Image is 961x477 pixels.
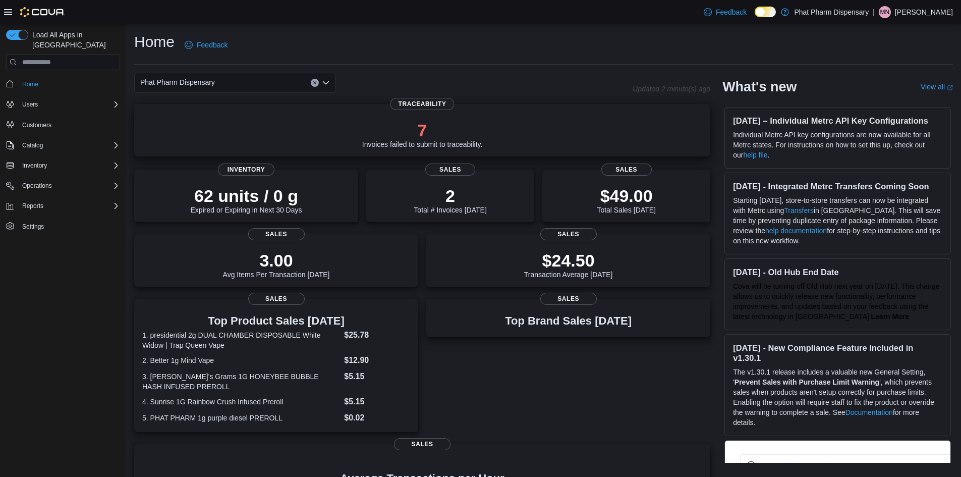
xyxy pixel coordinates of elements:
[18,221,48,233] a: Settings
[28,30,120,50] span: Load All Apps in [GEOGRAPHIC_DATA]
[18,98,42,111] button: Users
[22,223,44,231] span: Settings
[524,250,613,271] p: $24.50
[311,79,319,87] button: Clear input
[344,354,410,366] dd: $12.90
[733,367,942,428] p: The v1.30.1 release includes a valuable new General Setting, ' ', which prevents sales when produ...
[733,195,942,246] p: Starting [DATE], store-to-store transfers can now be integrated with Metrc using in [GEOGRAPHIC_D...
[597,186,655,214] div: Total Sales [DATE]
[794,6,869,18] p: Phat Pharm Dispensary
[414,186,486,214] div: Total # Invoices [DATE]
[344,329,410,341] dd: $25.78
[733,267,942,277] h3: [DATE] - Old Hub End Date
[142,355,340,365] dt: 2. Better 1g Mind Vape
[597,186,655,206] p: $49.00
[18,160,51,172] button: Inventory
[734,378,879,386] strong: Prevent Sales with Purchase Limit Warning
[344,370,410,383] dd: $5.15
[716,7,747,17] span: Feedback
[22,121,51,129] span: Customers
[414,186,486,206] p: 2
[733,282,939,321] span: Cova will be turning off Old Hub next year on [DATE]. This change allows us to quickly release ne...
[733,181,942,191] h3: [DATE] - Integrated Metrc Transfers Coming Soon
[394,438,450,450] span: Sales
[20,7,65,17] img: Cova
[6,72,120,260] nav: Complex example
[322,79,330,87] button: Open list of options
[895,6,953,18] p: [PERSON_NAME]
[22,182,52,190] span: Operations
[505,315,632,327] h3: Top Brand Sales [DATE]
[18,98,120,111] span: Users
[181,35,232,55] a: Feedback
[879,6,891,18] div: Matthew Nguyen
[18,160,120,172] span: Inventory
[733,116,942,126] h3: [DATE] – Individual Metrc API Key Configurations
[633,85,710,93] p: Updated 2 minute(s) ago
[362,120,483,148] div: Invoices failed to submit to traceability.
[134,32,175,52] h1: Home
[197,40,228,50] span: Feedback
[873,6,875,18] p: |
[2,97,124,112] button: Users
[540,228,597,240] span: Sales
[344,396,410,408] dd: $5.15
[140,76,215,88] span: Phat Pharm Dispensary
[947,85,953,91] svg: External link
[22,141,43,149] span: Catalog
[248,293,305,305] span: Sales
[2,76,124,91] button: Home
[22,162,47,170] span: Inventory
[601,164,652,176] span: Sales
[22,202,43,210] span: Reports
[18,119,55,131] a: Customers
[18,180,120,192] span: Operations
[18,78,42,90] a: Home
[142,397,340,407] dt: 4. Sunrise 1G Rainbow Crush Infused Preroll
[18,139,47,151] button: Catalog
[223,250,330,279] div: Avg Items Per Transaction [DATE]
[18,180,56,192] button: Operations
[142,315,410,327] h3: Top Product Sales [DATE]
[755,17,755,18] span: Dark Mode
[2,179,124,193] button: Operations
[142,372,340,392] dt: 3. [PERSON_NAME]'s Grams 1G HONEYBEE BUBBLE HASH INFUSED PREROLL
[218,164,274,176] span: Inventory
[344,412,410,424] dd: $0.02
[2,219,124,234] button: Settings
[18,200,120,212] span: Reports
[22,80,38,88] span: Home
[733,343,942,363] h3: [DATE] - New Compliance Feature Included in v1.30.1
[871,312,909,321] a: Learn More
[191,186,302,214] div: Expired or Expiring in Next 30 Days
[248,228,305,240] span: Sales
[362,120,483,140] p: 7
[722,79,797,95] h2: What's new
[18,220,120,233] span: Settings
[755,7,776,17] input: Dark Mode
[425,164,476,176] span: Sales
[2,118,124,132] button: Customers
[390,98,455,110] span: Traceability
[765,227,827,235] a: help documentation
[845,408,893,416] a: Documentation
[18,139,120,151] span: Catalog
[2,158,124,173] button: Inventory
[142,413,340,423] dt: 5. PHAT PHARM 1g purple diesel PREROLL
[743,151,767,159] a: help file
[2,138,124,152] button: Catalog
[18,77,120,90] span: Home
[2,199,124,213] button: Reports
[733,130,942,160] p: Individual Metrc API key configurations are now available for all Metrc states. For instructions ...
[18,119,120,131] span: Customers
[880,6,890,18] span: MN
[540,293,597,305] span: Sales
[142,330,340,350] dt: 1. presidential 2g DUAL CHAMBER DISPOSABLE White Widow | Trap Queen Vape
[191,186,302,206] p: 62 units / 0 g
[524,250,613,279] div: Transaction Average [DATE]
[784,206,814,215] a: Transfers
[223,250,330,271] p: 3.00
[921,83,953,91] a: View allExternal link
[700,2,751,22] a: Feedback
